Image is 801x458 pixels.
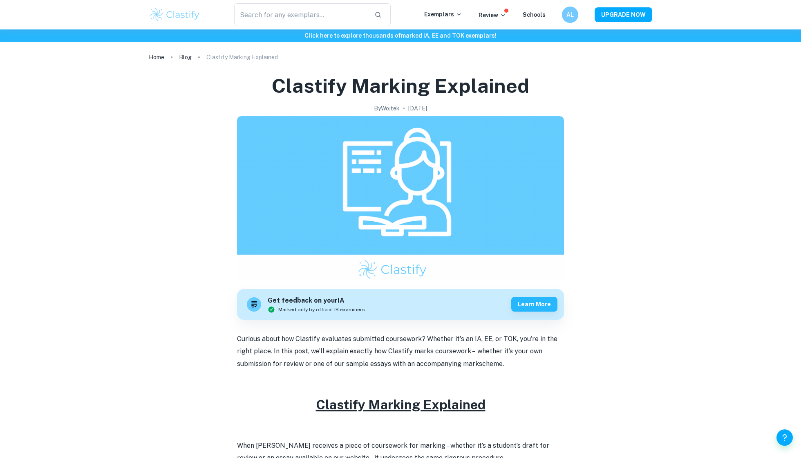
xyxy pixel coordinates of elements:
button: UPGRADE NOW [595,7,652,22]
h2: By Wojtek [374,104,400,113]
button: AL [562,7,578,23]
p: Exemplars [424,10,462,19]
h6: Get feedback on your IA [268,296,365,306]
button: Learn more [511,297,557,312]
p: Clastify Marking Explained [206,53,278,62]
p: Curious about how Clastify evaluates submitted coursework? Whether it's an IA, EE, or TOK, you're... [237,333,564,370]
h1: Clastify Marking Explained [272,73,529,99]
u: Clastify Marking Explained [316,397,486,412]
p: • [403,104,405,113]
img: Clastify Marking Explained cover image [237,116,564,280]
span: Marked only by official IB examiners [278,306,365,313]
a: Blog [179,52,192,63]
h6: AL [566,10,575,19]
input: Search for any exemplars... [234,3,368,26]
a: Get feedback on yourIAMarked only by official IB examinersLearn more [237,289,564,320]
h6: Click here to explore thousands of marked IA, EE and TOK exemplars ! [2,31,799,40]
p: Review [479,11,506,20]
button: Help and Feedback [776,429,793,446]
a: Schools [523,11,546,18]
h2: [DATE] [408,104,427,113]
a: Home [149,52,164,63]
img: Clastify logo [149,7,201,23]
